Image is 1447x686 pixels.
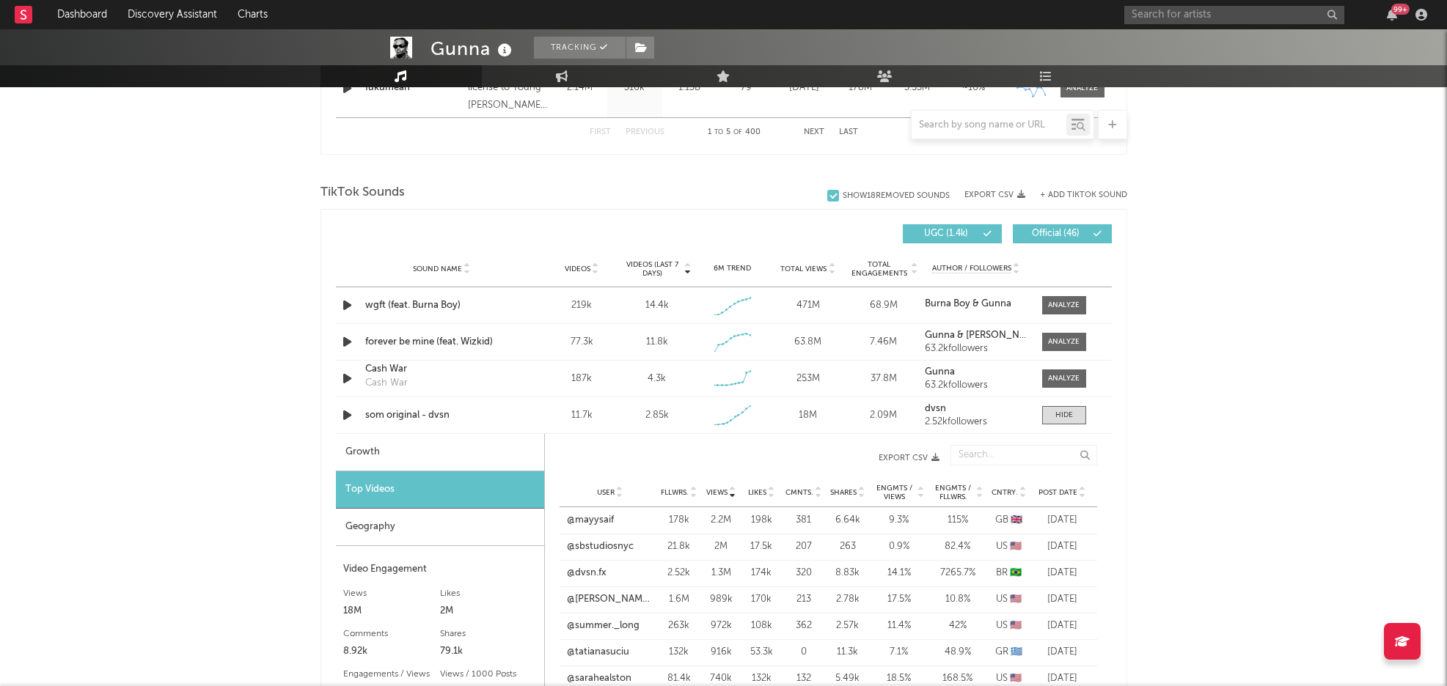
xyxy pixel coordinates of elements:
[706,488,728,497] span: Views
[991,645,1027,660] div: GR
[705,671,738,686] div: 740k
[1035,619,1090,633] div: [DATE]
[705,513,738,528] div: 2.2M
[440,585,537,602] div: Likes
[343,585,440,602] div: Views
[611,81,659,95] div: 316k
[1010,621,1022,630] span: 🇺🇸
[343,625,440,643] div: Comments
[849,260,909,278] span: Total Engagements
[1035,513,1090,528] div: [DATE]
[1022,229,1090,238] span: Official ( 46 )
[365,376,408,391] div: Cash War
[932,484,975,501] span: Engmts / Fllwrs.
[567,539,634,554] a: @sbstudiosnyc
[661,671,697,686] div: 81.4k
[567,566,607,580] a: @dvsn.fx
[925,331,1027,341] a: Gunna & [PERSON_NAME]
[785,488,813,497] span: Cmnts.
[829,566,866,580] div: 8.83k
[925,344,1027,354] div: 63.2k followers
[661,645,697,660] div: 132k
[774,372,842,386] div: 253M
[992,488,1018,497] span: Cntry.
[849,335,917,350] div: 7.46M
[932,592,983,607] div: 10.8 %
[648,372,666,386] div: 4.3k
[567,619,640,633] a: @summer._long
[661,488,689,497] span: Fllwrs.
[365,362,519,377] div: Cash War
[661,592,697,607] div: 1.6M
[925,417,1027,427] div: 2.52k followers
[932,264,1011,273] span: Author / Followers
[1035,566,1090,580] div: [DATE]
[830,488,857,497] span: Shares
[574,454,939,462] button: Export CSV
[343,643,440,660] div: 8.92k
[1040,191,1127,199] button: + Add TikTok Sound
[991,671,1027,686] div: US
[912,119,1066,131] input: Search by song name or URL
[780,81,829,95] div: [DATE]
[567,592,653,607] a: @[PERSON_NAME].whiteeee7
[745,671,778,686] div: 132k
[745,592,778,607] div: 170k
[698,263,766,274] div: 6M Trend
[1038,488,1077,497] span: Post Date
[745,619,778,633] div: 108k
[991,539,1027,554] div: US
[925,367,955,377] strong: Gunna
[336,434,544,471] div: Growth
[666,81,714,95] div: 1.13B
[873,539,925,554] div: 0.9 %
[336,509,544,546] div: Geography
[661,539,697,554] div: 21.8k
[1387,9,1397,21] button: 99+
[1035,539,1090,554] div: [DATE]
[774,335,842,350] div: 63.8M
[440,602,537,620] div: 2M
[661,513,697,528] div: 178k
[829,539,866,554] div: 263
[567,671,631,686] a: @sarahealston
[745,513,778,528] div: 198k
[932,645,983,660] div: 48.9 %
[849,298,917,313] div: 68.9M
[567,513,614,528] a: @mayysaif
[567,645,629,660] a: @tatianasuciu
[873,513,925,528] div: 9.3 %
[785,619,822,633] div: 362
[597,488,615,497] span: User
[468,62,548,114] div: Under exclusive license to Young [PERSON_NAME] Life Records/ 300 Entertainment Inc., © 2023 Gunna...
[745,645,778,660] div: 53.3k
[365,298,519,313] div: wgft (feat. Burna Boy)
[873,619,925,633] div: 11.4 %
[705,566,738,580] div: 1.3M
[932,566,983,580] div: 7265.7 %
[336,471,544,509] div: Top Videos
[365,335,519,350] div: forever be mine (feat. Wizkid)
[721,81,772,95] div: 79
[1035,671,1090,686] div: [DATE]
[932,513,983,528] div: 115 %
[548,372,616,386] div: 187k
[925,380,1027,391] div: 63.2k followers
[829,671,866,686] div: 5.49k
[925,404,1027,414] a: dvsn
[903,224,1002,243] button: UGC(1.4k)
[661,566,697,580] div: 2.52k
[705,539,738,554] div: 2M
[780,265,827,273] span: Total Views
[1025,191,1127,199] button: + Add TikTok Sound
[785,539,822,554] div: 207
[534,37,626,59] button: Tracking
[1011,647,1022,657] span: 🇬🇷
[873,484,916,501] span: Engmts / Views
[705,619,738,633] div: 972k
[774,408,842,423] div: 18M
[365,408,519,423] a: som original - dvsn
[1035,645,1090,660] div: [DATE]
[1010,568,1022,578] span: 🇧🇷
